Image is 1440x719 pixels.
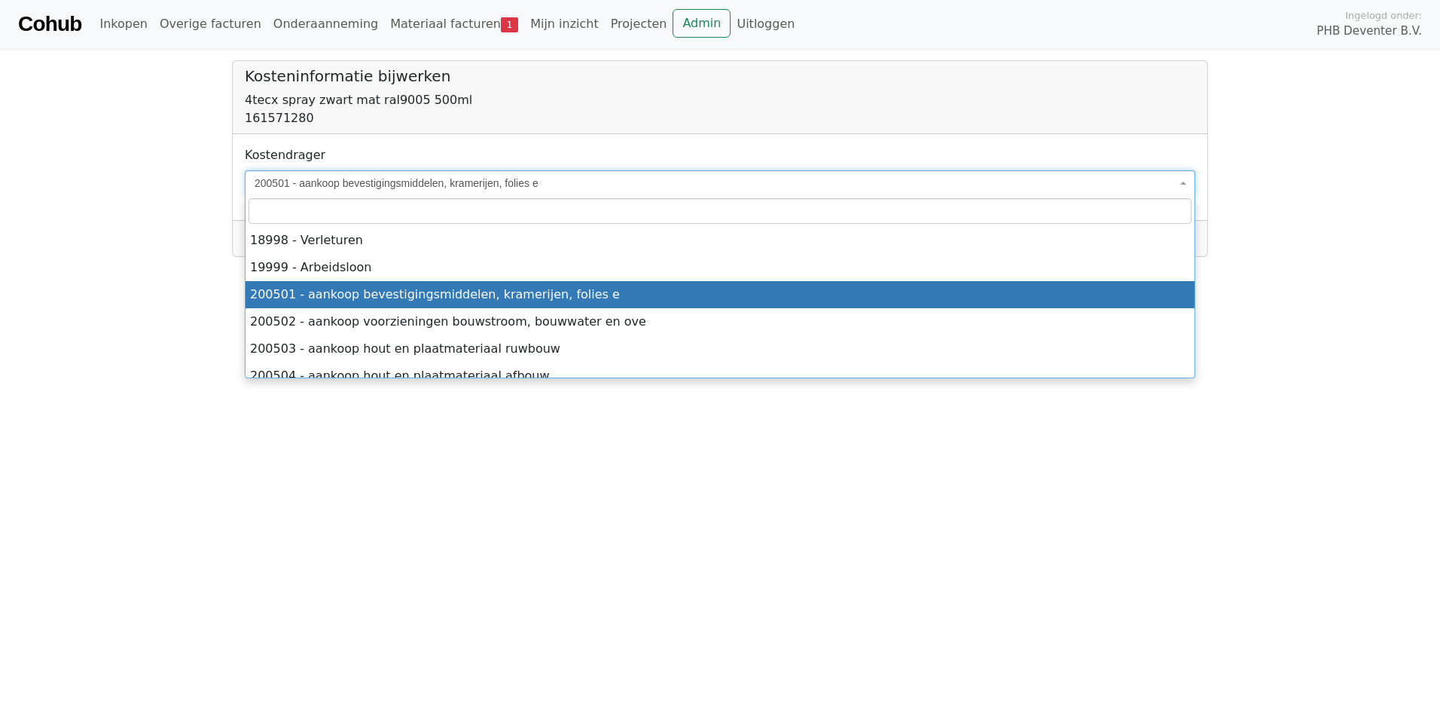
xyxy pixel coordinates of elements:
label: Kostendrager [245,146,325,164]
li: 200501 - aankoop bevestigingsmiddelen, kramerijen, folies e [246,281,1194,308]
a: Uitloggen [731,9,801,39]
h5: Kosteninformatie bijwerken [245,67,1195,85]
a: Inkopen [93,9,153,39]
li: 200503 - aankoop hout en plaatmateriaal ruwbouw [246,335,1194,363]
span: Ingelogd onder: [1345,8,1422,23]
span: 200501 - aankoop bevestigingsmiddelen, kramerijen, folies e [255,176,1176,191]
li: 18998 - Verleturen [246,227,1194,254]
a: Overige facturen [154,9,267,39]
li: 200504 - aankoop hout en plaatmateriaal afbouw [246,363,1194,390]
a: Materiaal facturen1 [384,9,524,39]
li: 19999 - Arbeidsloon [246,254,1194,281]
a: Onderaanneming [267,9,384,39]
span: PHB Deventer B.V. [1316,23,1422,40]
a: Admin [673,9,731,38]
a: Cohub [18,6,81,42]
div: 161571280 [245,109,1195,127]
a: Mijn inzicht [524,9,605,39]
span: 1 [501,17,518,32]
a: Projecten [605,9,673,39]
div: 4tecx spray zwart mat ral9005 500ml [245,91,1195,109]
li: 200502 - aankoop voorzieningen bouwstroom, bouwwater en ove [246,308,1194,335]
span: 200501 - aankoop bevestigingsmiddelen, kramerijen, folies e [245,170,1195,196]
